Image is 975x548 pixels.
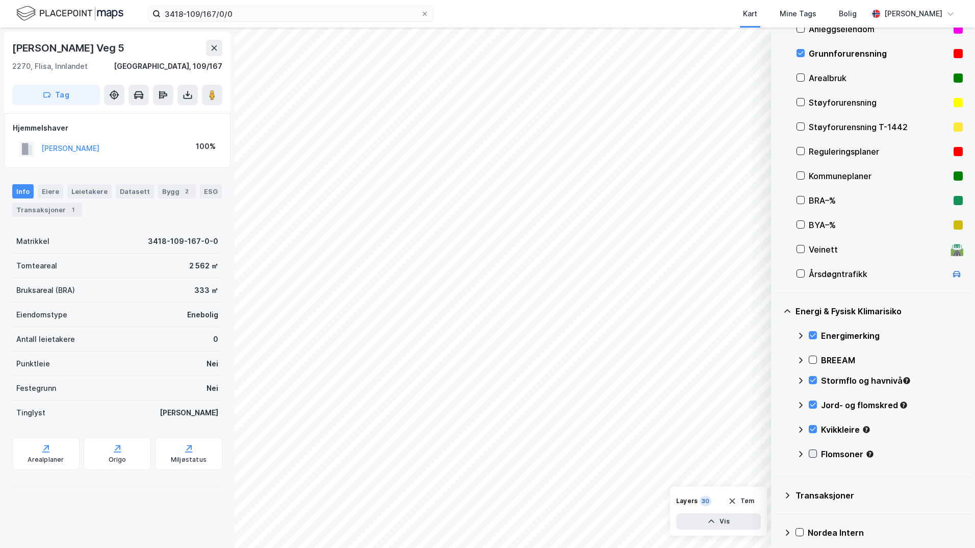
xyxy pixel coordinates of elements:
[809,219,950,231] div: BYA–%
[161,6,421,21] input: Søk på adresse, matrikkel, gårdeiere, leietakere eller personer
[821,399,963,411] div: Jord- og flomskred
[194,284,218,296] div: 333 ㎡
[207,358,218,370] div: Nei
[808,527,963,539] div: Nordea Intern
[187,309,218,321] div: Enebolig
[821,448,963,460] div: Flomsoner
[182,186,192,196] div: 2
[899,401,908,410] div: Tooltip anchor
[13,122,222,134] div: Hjemmelshaver
[780,8,816,20] div: Mine Tags
[16,309,67,321] div: Eiendomstype
[821,424,963,436] div: Kvikkleire
[676,497,698,505] div: Layers
[12,203,82,217] div: Transaksjoner
[722,493,761,509] button: Tøm
[821,354,963,366] div: BREEAM
[902,376,911,385] div: Tooltip anchor
[924,499,975,548] iframe: Chat Widget
[213,333,218,345] div: 0
[676,513,761,530] button: Vis
[809,121,950,133] div: Støyforurensning T-1442
[743,8,757,20] div: Kart
[160,407,218,419] div: [PERSON_NAME]
[839,8,857,20] div: Bolig
[809,23,950,35] div: Anleggseiendom
[809,47,950,60] div: Grunnforurensning
[809,145,950,158] div: Reguleringsplaner
[809,72,950,84] div: Arealbruk
[16,382,56,394] div: Festegrunn
[809,170,950,182] div: Kommuneplaner
[821,330,963,342] div: Energimerking
[207,382,218,394] div: Nei
[67,184,112,198] div: Leietakere
[865,450,875,459] div: Tooltip anchor
[884,8,942,20] div: [PERSON_NAME]
[16,358,50,370] div: Punktleie
[16,260,57,272] div: Tomteareal
[12,40,126,56] div: [PERSON_NAME] Veg 5
[68,205,78,215] div: 1
[16,235,49,247] div: Matrikkel
[12,184,34,198] div: Info
[700,496,711,506] div: 30
[796,489,963,502] div: Transaksjoner
[28,456,64,464] div: Arealplaner
[796,305,963,317] div: Energi & Fysisk Klimarisiko
[116,184,154,198] div: Datasett
[950,243,964,256] div: 🛣️
[16,5,123,22] img: logo.f888ab2527a4732fd821a326f86c7f29.svg
[171,456,207,464] div: Miljøstatus
[16,407,45,419] div: Tinglyst
[109,456,126,464] div: Origo
[809,194,950,207] div: BRA–%
[809,96,950,109] div: Støyforurensning
[12,60,88,72] div: 2270, Flisa, Innlandet
[821,375,963,387] div: Stormflo og havnivå
[16,333,75,345] div: Antall leietakere
[809,243,946,256] div: Veinett
[114,60,222,72] div: [GEOGRAPHIC_DATA], 109/167
[38,184,63,198] div: Eiere
[16,284,75,296] div: Bruksareal (BRA)
[200,184,222,198] div: ESG
[189,260,218,272] div: 2 562 ㎡
[12,85,100,105] button: Tag
[158,184,196,198] div: Bygg
[148,235,218,247] div: 3418-109-167-0-0
[862,425,871,434] div: Tooltip anchor
[809,268,946,280] div: Årsdøgntrafikk
[196,140,216,153] div: 100%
